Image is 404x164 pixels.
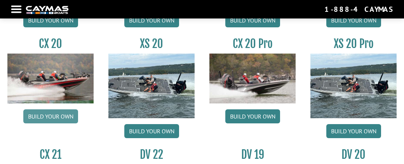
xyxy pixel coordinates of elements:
a: Build your own [225,13,280,27]
div: 1-888-4CAYMAS [324,4,393,14]
img: CX-20Pro_thumbnail.jpg [209,54,296,103]
img: CX-20_thumbnail.jpg [7,54,94,103]
a: Build your own [225,109,280,123]
h3: DV 19 [209,148,296,161]
img: XS_20_resized.jpg [108,54,195,118]
a: Build your own [23,109,78,123]
h3: CX 20 [7,37,94,51]
h3: XS 20 Pro [310,37,397,51]
h3: CX 21 [7,148,94,161]
img: white-logo-c9c8dbefe5ff5ceceb0f0178aa75bf4bb51f6bca0971e226c86eb53dfe498488.png [26,6,68,14]
h3: DV 20 [310,148,397,161]
h3: DV 22 [108,148,195,161]
h3: CX 20 Pro [209,37,296,51]
a: Build your own [23,13,78,27]
h3: XS 20 [108,37,195,51]
img: XS_20_resized.jpg [310,54,397,118]
a: Build your own [326,124,381,138]
a: Build your own [124,13,179,27]
a: Build your own [124,124,179,138]
a: Build your own [326,13,381,27]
